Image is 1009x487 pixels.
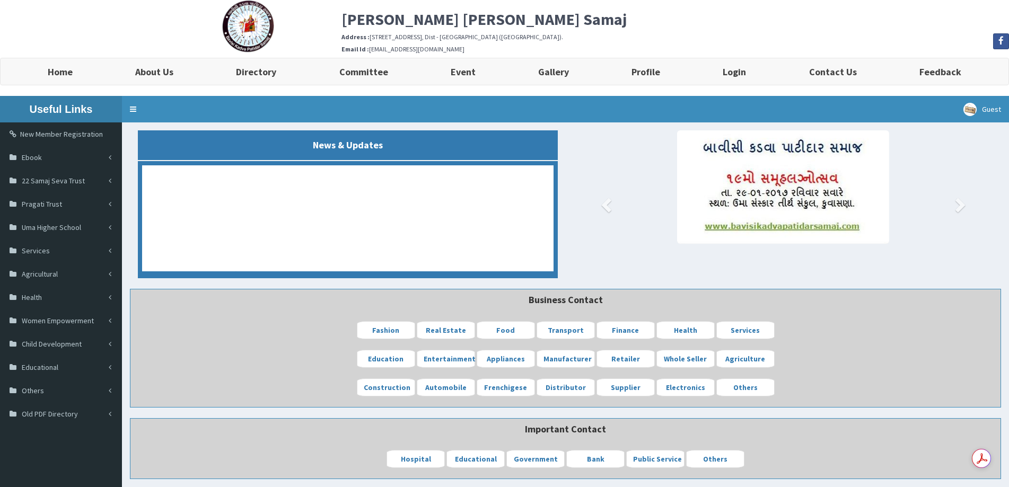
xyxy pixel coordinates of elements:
b: Bank [587,454,604,464]
img: User Image [963,103,977,116]
b: News & Updates [313,139,383,151]
a: Event [419,58,507,85]
b: Profile [631,66,660,78]
a: Appliances [477,350,535,368]
a: Real Estate [417,321,475,339]
b: Appliances [487,354,525,364]
b: Finance [612,325,639,335]
a: Whole Seller [656,350,715,368]
a: Gallery [507,58,600,85]
b: Gallery [538,66,569,78]
b: Transport [548,325,584,335]
b: About Us [135,66,173,78]
b: Real Estate [426,325,466,335]
b: Hospital [401,454,431,464]
b: Business Contact [529,294,603,306]
b: Automobile [425,383,467,392]
a: Construction [357,378,415,396]
a: Food [477,321,535,339]
a: Entertainment [417,350,475,368]
span: Agricultural [22,269,58,279]
b: Entertainment [424,354,476,364]
b: Public Service [633,454,682,464]
b: Important Contact [525,423,606,435]
img: image [677,130,889,244]
b: Event [451,66,476,78]
a: Supplier [596,378,655,396]
b: Services [731,325,760,335]
b: Supplier [611,383,641,392]
span: Health [22,293,42,302]
b: Frenchigese [484,383,527,392]
b: Others [733,383,758,392]
a: Feedback [888,58,993,85]
a: Profile [600,58,691,85]
span: Ebook [22,153,42,162]
b: Government [514,454,558,464]
a: Retailer [596,350,655,368]
b: Whole Seller [664,354,707,364]
a: Others [686,450,744,468]
b: Distributor [546,383,586,392]
a: Transport [537,321,595,339]
a: Login [691,58,777,85]
a: Frenchigese [477,378,535,396]
span: Uma Higher School [22,223,81,232]
a: Bank [566,450,625,468]
a: Finance [596,321,655,339]
h6: [EMAIL_ADDRESS][DOMAIN_NAME] [341,46,1009,52]
b: Educational [455,454,497,464]
b: [PERSON_NAME] [PERSON_NAME] Samaj [341,9,627,29]
span: Pragati Trust [22,199,62,209]
b: Health [674,325,697,335]
a: Others [716,378,775,396]
b: Electronics [666,383,705,392]
a: Committee [308,58,419,85]
b: Manufacturer [543,354,592,364]
b: Food [496,325,515,335]
a: Guest [955,96,1009,122]
span: Child Development [22,339,82,349]
b: Contact Us [809,66,857,78]
a: Manufacturer [537,350,595,368]
span: Educational [22,362,58,372]
a: Home [16,58,104,85]
span: Old PDF Directory [22,409,78,419]
a: Electronics [656,378,715,396]
a: Public Service [626,450,685,468]
b: Agriculture [725,354,765,364]
a: ૧ થી ૧૮ - સ્મુહ્લ્ગ્નોત્સ્વની યાદી [166,269,285,281]
a: About Us [104,58,205,85]
a: Automobile [417,378,475,396]
b: Home [48,66,73,78]
a: Directory [205,58,308,85]
a: Hospital [387,450,445,468]
a: Contact Us [778,58,888,85]
a: Agriculture [716,350,775,368]
span: Women Empowerment [22,316,94,325]
b: Education [368,354,403,364]
b: Login [723,66,746,78]
a: Services [716,321,775,339]
b: Committee [339,66,388,78]
b: Address : [341,33,370,41]
b: Directory [236,66,276,78]
span: Others [22,386,44,395]
b: Construction [364,383,410,392]
a: Health [656,321,715,339]
b: Fashion [372,325,399,335]
span: 22 Samaj Seva Trust [22,176,85,185]
b: Retailer [611,354,640,364]
a: Educational [446,450,505,468]
a: Fashion [357,321,415,339]
b: Others [703,454,727,464]
b: Useful Links [30,103,93,115]
span: Guest [982,104,1001,114]
b: Email Id : [341,45,369,53]
h6: [STREET_ADDRESS], Dist - [GEOGRAPHIC_DATA] ([GEOGRAPHIC_DATA]). [341,33,1009,40]
a: Education [357,350,415,368]
b: Feedback [919,66,961,78]
a: Government [506,450,565,468]
span: Services [22,246,50,255]
a: Distributor [537,378,595,396]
